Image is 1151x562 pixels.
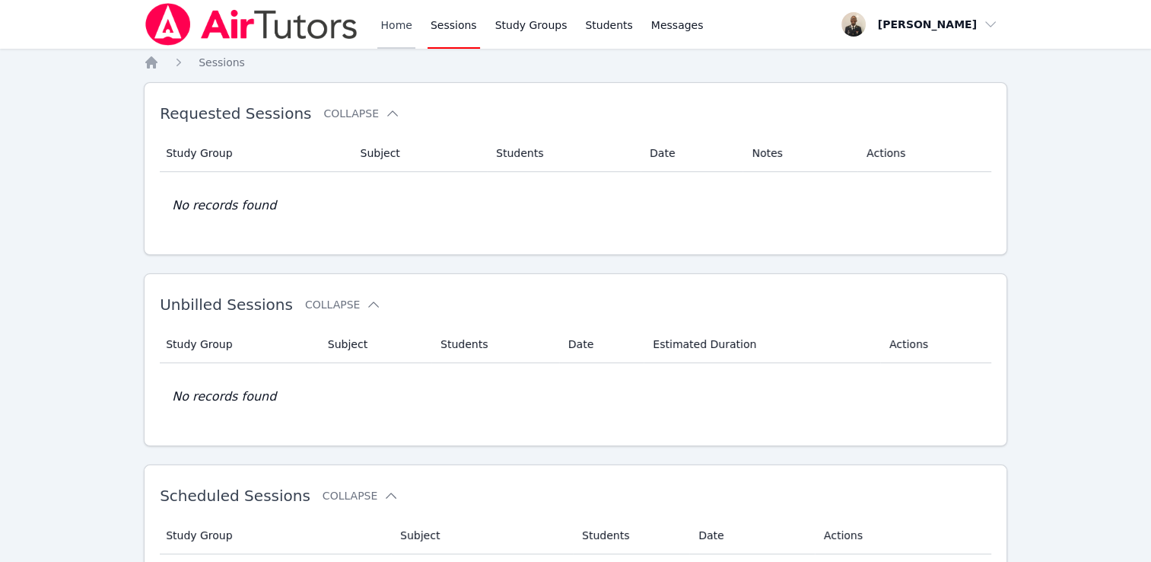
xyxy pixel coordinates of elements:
[199,55,245,70] a: Sessions
[641,135,742,172] th: Date
[351,135,488,172] th: Subject
[815,517,991,554] th: Actions
[573,517,689,554] th: Students
[160,135,351,172] th: Study Group
[160,363,991,430] td: No records found
[199,56,245,69] span: Sessions
[160,172,991,239] td: No records found
[144,3,359,46] img: Air Tutors
[144,55,1007,70] nav: Breadcrumb
[689,517,815,554] th: Date
[391,517,573,554] th: Subject
[160,104,311,123] span: Requested Sessions
[651,18,704,33] span: Messages
[160,517,391,554] th: Study Group
[160,295,293,314] span: Unbilled Sessions
[323,106,399,121] button: Collapse
[857,135,991,172] th: Actions
[431,326,559,363] th: Students
[323,488,399,503] button: Collapse
[644,326,880,363] th: Estimated Duration
[319,326,431,363] th: Subject
[305,297,381,312] button: Collapse
[160,326,319,363] th: Study Group
[742,135,857,172] th: Notes
[487,135,641,172] th: Students
[160,487,310,505] span: Scheduled Sessions
[880,326,991,363] th: Actions
[559,326,644,363] th: Date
